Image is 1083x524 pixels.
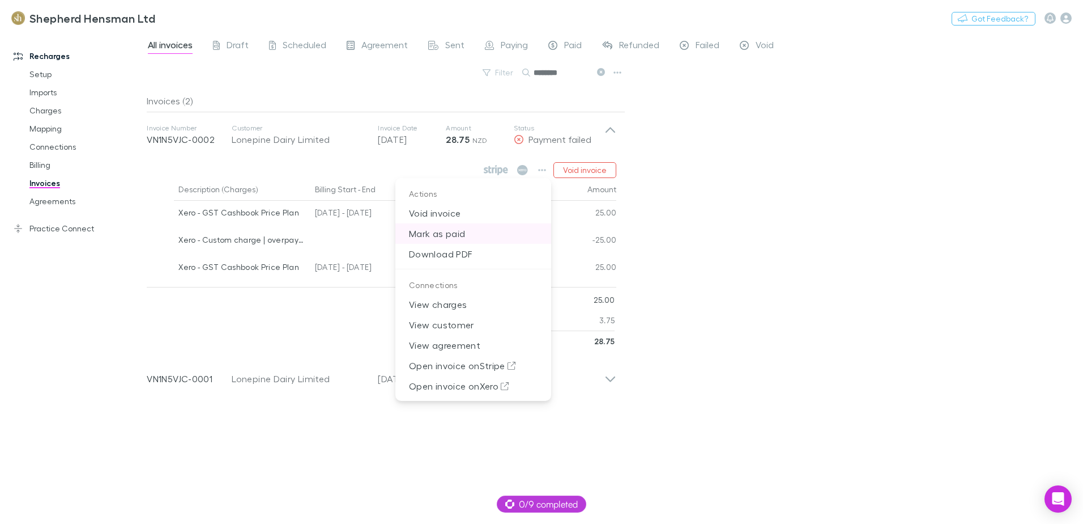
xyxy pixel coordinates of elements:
[395,294,551,315] a: View charges
[395,376,551,396] a: Open invoice onXero
[395,356,551,376] a: Open invoice onStripe
[395,274,551,294] p: Connections
[395,315,551,335] a: View customer
[395,376,551,396] p: Open invoice on Xero
[395,223,551,244] p: Mark as paid
[395,356,551,376] p: Open invoice on Stripe
[1044,485,1072,513] div: Open Intercom Messenger
[395,203,551,223] p: Void invoice
[395,335,551,356] a: View agreement
[395,183,551,203] p: Actions
[395,244,551,264] a: Download PDF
